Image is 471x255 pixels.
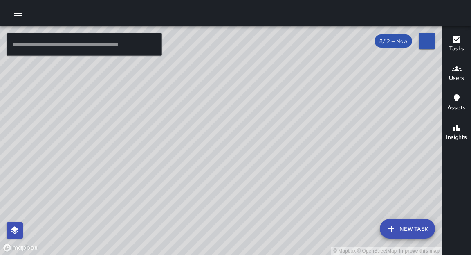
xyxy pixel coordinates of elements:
[442,30,471,59] button: Tasks
[449,74,464,83] h6: Users
[442,118,471,148] button: Insights
[449,44,464,53] h6: Tasks
[375,38,412,45] span: 8/12 — Now
[419,33,435,49] button: Filters
[446,133,467,142] h6: Insights
[442,59,471,89] button: Users
[442,89,471,118] button: Assets
[380,219,435,239] button: New Task
[447,103,466,112] h6: Assets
